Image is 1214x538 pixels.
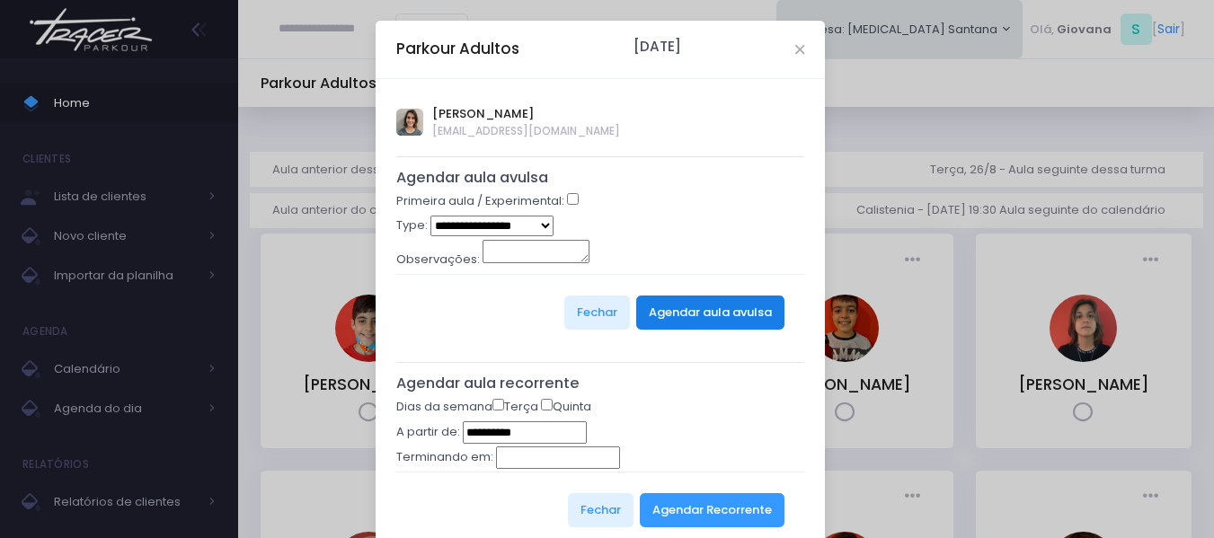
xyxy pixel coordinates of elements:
label: Observações: [396,251,480,269]
input: Terça [492,399,504,410]
label: Terminando em: [396,448,493,466]
button: Fechar [564,295,630,330]
button: Fechar [568,493,634,527]
h6: [DATE] [634,39,681,55]
label: A partir de: [396,423,460,441]
button: Close [795,45,804,54]
label: Type: [396,216,428,234]
h5: Agendar aula recorrente [396,375,805,392]
button: Agendar Recorrente [640,493,784,527]
label: Terça [492,398,538,416]
label: Quinta [541,398,591,416]
span: [PERSON_NAME] [432,105,620,123]
button: Agendar aula avulsa [636,295,784,330]
span: [EMAIL_ADDRESS][DOMAIN_NAME] [432,123,620,139]
h5: Parkour Adultos [396,38,519,60]
input: Quinta [541,399,553,410]
label: Primeira aula / Experimental: [396,192,564,210]
h5: Agendar aula avulsa [396,169,805,187]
